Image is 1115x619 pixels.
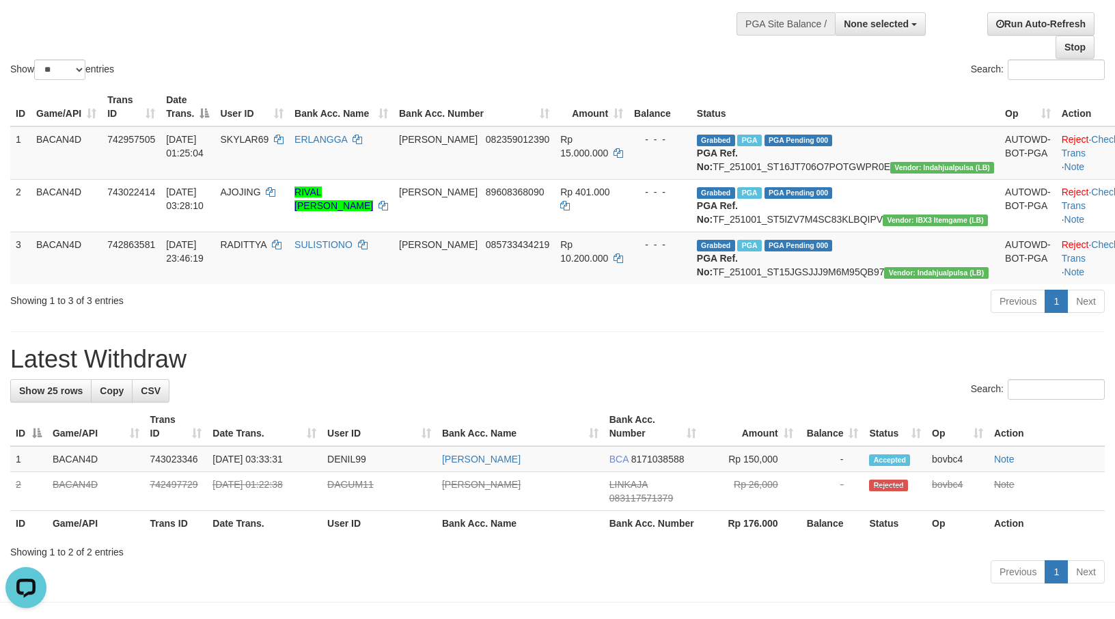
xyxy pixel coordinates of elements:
span: 742957505 [107,134,155,145]
td: TF_251001_ST5IZV7M4SC83KLBQIPV [691,179,1000,232]
span: Vendor URL: https://dashboard.q2checkout.com/secure [883,215,988,226]
a: Show 25 rows [10,379,92,402]
span: Rp 401.000 [560,187,609,197]
th: Op: activate to sort column ascending [926,407,989,446]
td: - [799,446,864,472]
a: Note [1064,214,1085,225]
div: - - - [634,133,686,146]
td: BACAN4D [31,126,102,180]
a: Copy [91,379,133,402]
span: Copy 8171038588 to clipboard [631,454,685,465]
span: Show 25 rows [19,385,83,396]
td: 1 [10,126,31,180]
span: Copy 082359012390 to clipboard [486,134,549,145]
span: Rp 15.000.000 [560,134,608,159]
td: AUTOWD-BOT-PGA [1000,179,1056,232]
span: Accepted [869,454,910,466]
td: TF_251001_ST15JGSJJJ9M6M95QB97 [691,232,1000,284]
th: Date Trans.: activate to sort column descending [161,87,215,126]
th: Action [989,511,1105,536]
a: Reject [1062,134,1089,145]
td: 743023346 [145,446,208,472]
th: Bank Acc. Name: activate to sort column ascending [289,87,394,126]
a: Previous [991,290,1045,313]
th: Status: activate to sort column ascending [864,407,926,446]
span: PGA Pending [765,240,833,251]
td: TF_251001_ST16JT706O7POTGWPR0E [691,126,1000,180]
span: LINKAJA [609,479,648,490]
th: Trans ID [145,511,208,536]
td: BACAN4D [31,232,102,284]
td: DAGUM11 [322,472,437,511]
span: 743022414 [107,187,155,197]
th: Op [926,511,989,536]
th: Bank Acc. Name [437,511,604,536]
td: AUTOWD-BOT-PGA [1000,232,1056,284]
span: SKYLAR69 [220,134,269,145]
td: - [799,472,864,511]
span: PGA Pending [765,135,833,146]
th: Status [864,511,926,536]
td: Rp 26,000 [702,472,799,511]
span: [PERSON_NAME] [399,239,478,250]
button: None selected [835,12,926,36]
span: Marked by bovbc4 [737,187,761,199]
td: BACAN4D [47,472,145,511]
input: Search: [1008,59,1105,80]
td: 1 [10,446,47,472]
a: SULISTIONO [294,239,353,250]
th: User ID [322,511,437,536]
th: Game/API: activate to sort column ascending [47,407,145,446]
span: Marked by bovbc4 [737,135,761,146]
span: None selected [844,18,909,29]
span: [DATE] 01:25:04 [166,134,204,159]
div: - - - [634,185,686,199]
th: Bank Acc. Number: activate to sort column ascending [604,407,702,446]
th: ID: activate to sort column descending [10,407,47,446]
th: Bank Acc. Number: activate to sort column ascending [394,87,555,126]
a: RIVAL [PERSON_NAME] [294,187,373,211]
a: CSV [132,379,169,402]
td: DENIL99 [322,446,437,472]
span: [PERSON_NAME] [399,187,478,197]
th: Bank Acc. Name: activate to sort column ascending [437,407,604,446]
a: Note [1064,266,1085,277]
div: - - - [634,238,686,251]
th: Op: activate to sort column ascending [1000,87,1056,126]
th: Trans ID: activate to sort column ascending [102,87,161,126]
div: PGA Site Balance / [737,12,835,36]
a: [PERSON_NAME] [442,454,521,465]
span: PGA Pending [765,187,833,199]
span: Copy 083117571379 to clipboard [609,493,673,504]
span: Rp 10.200.000 [560,239,608,264]
td: [DATE] 01:22:38 [207,472,322,511]
a: ERLANGGA [294,134,347,145]
span: AJOJING [220,187,260,197]
span: Vendor URL: https://dashboard.q2checkout.com/secure [890,162,994,174]
span: [PERSON_NAME] [399,134,478,145]
td: [DATE] 03:33:31 [207,446,322,472]
a: Run Auto-Refresh [987,12,1095,36]
th: Balance [629,87,691,126]
span: Grabbed [697,187,735,199]
span: Grabbed [697,135,735,146]
a: Stop [1056,36,1095,59]
a: Note [994,479,1015,490]
th: ID [10,87,31,126]
a: 1 [1045,560,1068,583]
a: Reject [1062,187,1089,197]
span: Copy 89608368090 to clipboard [486,187,545,197]
td: bovbc4 [926,472,989,511]
th: Balance: activate to sort column ascending [799,407,864,446]
select: Showentries [34,59,85,80]
td: 3 [10,232,31,284]
label: Search: [971,59,1105,80]
th: Amount: activate to sort column ascending [702,407,799,446]
label: Show entries [10,59,114,80]
th: Date Trans. [207,511,322,536]
span: Marked by bovbc4 [737,240,761,251]
th: Action [989,407,1105,446]
th: Date Trans.: activate to sort column ascending [207,407,322,446]
a: 1 [1045,290,1068,313]
td: AUTOWD-BOT-PGA [1000,126,1056,180]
